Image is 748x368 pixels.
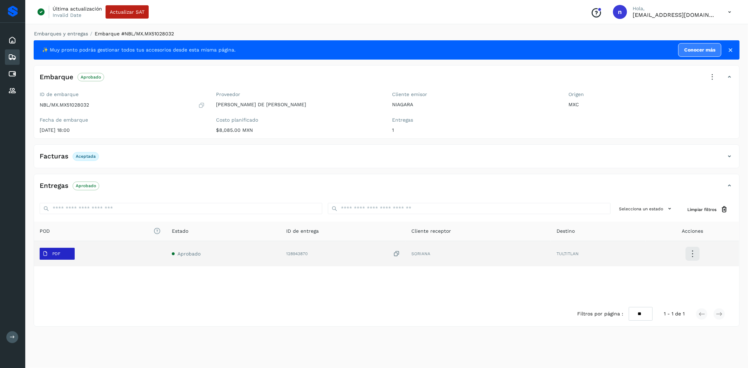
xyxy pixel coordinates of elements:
p: MXC [568,102,734,108]
span: Filtros por página : [577,310,623,318]
p: Invalid Date [53,12,81,18]
p: niagara+prod@solvento.mx [633,12,717,18]
label: Proveedor [216,91,381,97]
span: Destino [557,227,575,235]
span: Aprobado [177,251,201,257]
span: Acciones [682,227,703,235]
button: Limpiar filtros [682,203,734,216]
div: FacturasAceptada [34,150,739,168]
span: Embarque #NBL/MX.MX51028032 [95,31,174,36]
span: ID de entrega [286,227,319,235]
p: NIAGARA [392,102,558,108]
label: Fecha de embarque [40,117,205,123]
div: EmbarqueAprobado [34,71,739,89]
p: 1 [392,127,558,133]
div: Proveedores [5,83,20,98]
div: 128943870 [286,250,400,258]
button: Selecciona un estado [616,203,676,214]
a: Embarques y entregas [34,31,88,36]
label: Cliente emisor [392,91,558,97]
p: Última actualización [53,6,102,12]
span: Limpiar filtros [687,206,716,213]
span: 1 - 1 de 1 [664,310,685,318]
p: Aprobado [76,183,96,188]
p: NBL/MX.MX51028032 [40,102,89,108]
span: ✨ Muy pronto podrás gestionar todos tus accesorios desde esta misma página. [42,46,236,54]
div: Cuentas por pagar [5,66,20,82]
div: Inicio [5,33,20,48]
span: Estado [172,227,188,235]
label: Origen [568,91,734,97]
a: Conocer más [678,43,721,57]
div: EntregasAprobado [34,180,739,197]
button: PDF [40,248,75,260]
span: Cliente receptor [411,227,451,235]
nav: breadcrumb [34,30,740,38]
div: Embarques [5,49,20,65]
p: [PERSON_NAME] DE [PERSON_NAME] [216,102,381,108]
p: PDF [52,251,60,256]
span: Actualizar SAT [110,9,144,14]
p: Aprobado [81,75,101,80]
label: Costo planificado [216,117,381,123]
button: Actualizar SAT [106,5,149,19]
h4: Entregas [40,182,68,190]
h4: Embarque [40,73,73,81]
p: Aceptada [76,154,96,159]
label: ID de embarque [40,91,205,97]
p: Hola, [633,6,717,12]
p: $8,085.00 MXN [216,127,381,133]
span: POD [40,227,161,235]
td: SORIANA [406,241,551,266]
label: Entregas [392,117,558,123]
h4: Facturas [40,152,68,161]
p: [DATE] 18:00 [40,127,205,133]
td: TULTITLAN [551,241,646,266]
